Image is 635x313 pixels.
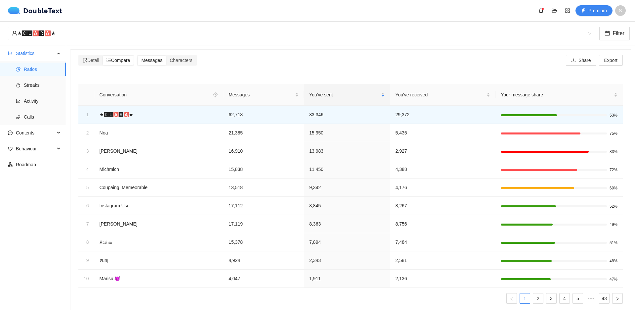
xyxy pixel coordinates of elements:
[619,5,622,16] span: S
[223,160,304,179] td: 15,838
[586,293,596,304] span: •••
[223,215,304,233] td: 17,119
[599,27,630,40] button: calendarFilter
[16,126,55,139] span: Contents
[390,270,495,288] td: 2,136
[520,293,530,303] a: 1
[84,220,89,228] div: 7
[610,168,617,172] span: 72%
[16,115,21,119] span: phone
[84,202,89,209] div: 6
[84,111,89,118] div: 1
[84,184,89,191] div: 5
[588,7,607,14] span: Premium
[229,91,294,98] span: Messages
[546,293,556,303] a: 3
[84,275,89,282] div: 10
[390,251,495,270] td: 2,581
[599,293,609,303] a: 43
[12,27,585,40] div: ★🅲🅻🅰🆁🅰★
[559,293,570,304] li: 4
[586,293,596,304] li: Next 5 Pages
[106,58,130,63] span: Compare
[605,30,610,37] span: calendar
[599,293,610,304] li: 43
[495,84,623,106] th: Your message share
[390,160,495,179] td: 4,388
[613,29,624,37] span: Filter
[223,84,304,106] th: Messages
[304,197,390,215] td: 8,845
[94,160,224,179] td: Michmich
[304,215,390,233] td: 8,363
[304,160,390,179] td: 11,450
[304,179,390,197] td: 9,342
[223,251,304,270] td: 4,924
[223,197,304,215] td: 17,112
[12,30,17,36] span: user
[501,91,613,98] span: Your message share
[84,166,89,173] div: 4
[604,57,617,64] span: Export
[390,106,495,124] td: 29,372
[578,57,591,64] span: Share
[210,89,221,100] button: aim
[16,158,61,171] span: Roadmap
[8,130,13,135] span: message
[510,297,514,301] span: left
[610,277,617,281] span: 47%
[94,179,224,197] td: Coupaing_Memeorable
[94,106,224,124] td: ★🅲🅻🅰🆁🅰★
[546,293,557,304] li: 3
[8,7,63,14] a: logoDoubleText
[24,78,61,92] span: Streaks
[573,293,583,303] a: 5
[566,55,596,66] button: uploadShare
[533,293,543,303] a: 2
[16,67,21,72] span: pie-chart
[610,241,617,245] span: 51%
[612,293,623,304] li: Next Page
[8,7,23,14] img: logo
[536,5,546,16] button: bell
[390,84,495,106] th: You've received
[223,179,304,197] td: 13,518
[16,83,21,87] span: fire
[610,259,617,263] span: 48%
[12,27,591,40] span: ★🅲🅻🅰🆁🅰★
[612,293,623,304] button: right
[304,142,390,160] td: 13,983
[98,89,209,100] div: Conversation
[141,58,162,63] span: Messages
[16,47,55,60] span: Statistics
[390,124,495,142] td: 5,435
[223,270,304,288] td: 4,047
[94,215,224,233] td: [PERSON_NAME]
[8,7,63,14] div: DoubleText
[304,106,390,124] td: 33,346
[610,150,617,154] span: 83%
[506,293,517,304] button: left
[8,146,13,151] span: heart
[304,233,390,251] td: 7,894
[610,113,617,117] span: 53%
[390,233,495,251] td: 7,484
[390,179,495,197] td: 4,176
[94,251,224,270] td: ‎ɐunן‎
[571,58,576,63] span: upload
[83,58,99,63] span: Detail
[549,8,559,13] span: folder-open
[84,147,89,155] div: 3
[94,197,224,215] td: Instagram User
[390,197,495,215] td: 8,267
[8,162,13,167] span: apartment
[84,129,89,136] div: 2
[84,238,89,246] div: 8
[304,124,390,142] td: 15,950
[610,204,617,208] span: 52%
[8,51,13,56] span: bar-chart
[562,5,573,16] button: appstore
